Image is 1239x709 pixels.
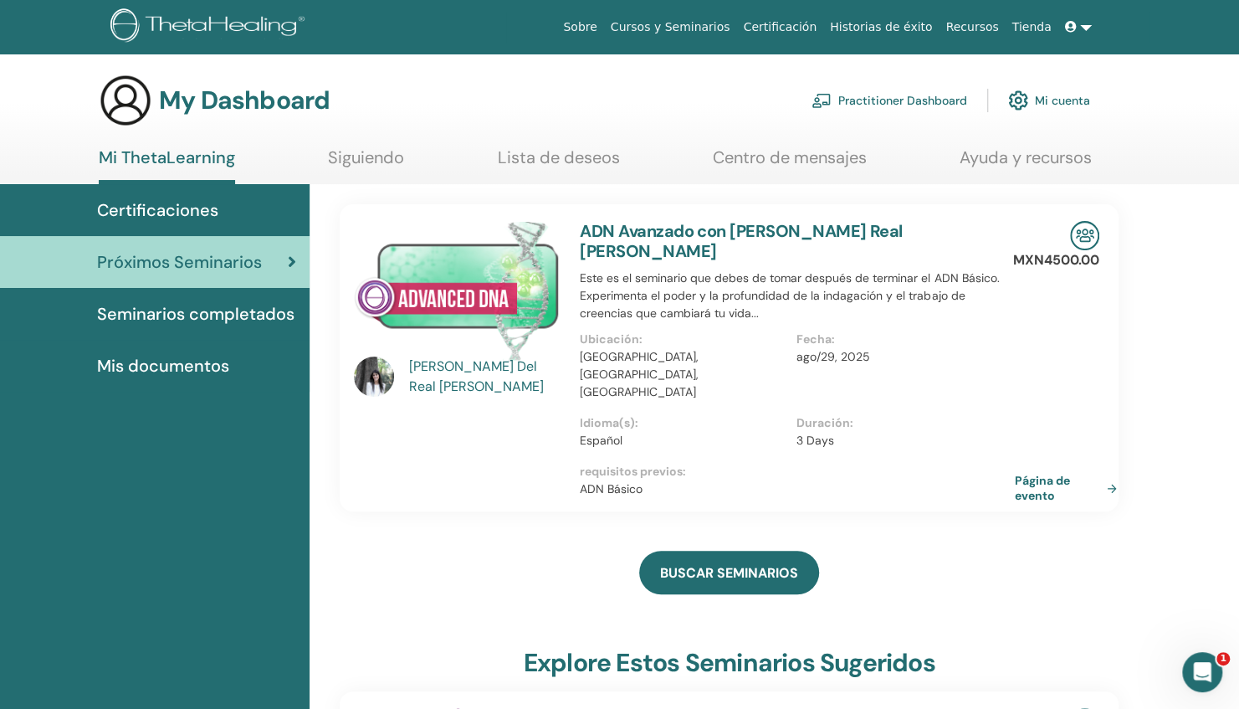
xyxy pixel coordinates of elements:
[110,8,310,46] img: logo.png
[960,147,1092,180] a: Ayuda y recursos
[1013,250,1099,270] p: MXN4500.00
[97,301,294,326] span: Seminarios completados
[97,198,218,223] span: Certificaciones
[556,12,603,43] a: Sobre
[604,12,737,43] a: Cursos y Seminarios
[713,147,867,180] a: Centro de mensajes
[580,270,1012,322] p: Este es el seminario que debes de tomar después de terminar el ADN Básico. Experimenta el poder y...
[1006,12,1058,43] a: Tienda
[99,74,152,127] img: generic-user-icon.jpg
[660,564,798,582] span: BUSCAR SEMINARIOS
[1216,652,1230,665] span: 1
[354,357,394,397] img: default.jpg
[811,82,967,119] a: Practitioner Dashboard
[823,12,939,43] a: Historias de éxito
[580,480,1012,498] p: ADN Básico
[1008,82,1090,119] a: Mi cuenta
[639,551,819,594] a: BUSCAR SEMINARIOS
[580,432,786,450] p: Español
[1008,86,1028,115] img: cog.svg
[354,221,560,362] img: ADN Avanzado
[524,648,935,678] h3: Explore estos seminarios sugeridos
[159,85,330,116] h3: My Dashboard
[409,357,564,397] a: [PERSON_NAME] Del Real [PERSON_NAME]
[498,147,620,180] a: Lista de deseos
[97,249,262,275] span: Próximos Seminarios
[939,12,1005,43] a: Recursos
[811,93,832,108] img: chalkboard-teacher.svg
[1182,652,1222,692] iframe: Intercom live chat
[580,331,786,348] p: Ubicación :
[99,147,235,184] a: Mi ThetaLearning
[796,432,1002,450] p: 3 Days
[796,414,1002,432] p: Duración :
[796,331,1002,348] p: Fecha :
[1070,221,1099,250] img: In-Person Seminar
[328,147,404,180] a: Siguiendo
[580,348,786,401] p: [GEOGRAPHIC_DATA], [GEOGRAPHIC_DATA], [GEOGRAPHIC_DATA]
[1015,473,1124,503] a: Página de evento
[796,348,1002,366] p: ago/29, 2025
[97,353,229,378] span: Mis documentos
[736,12,823,43] a: Certificación
[580,414,786,432] p: Idioma(s) :
[580,220,902,262] a: ADN Avanzado con [PERSON_NAME] Real [PERSON_NAME]
[580,463,1012,480] p: requisitos previos :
